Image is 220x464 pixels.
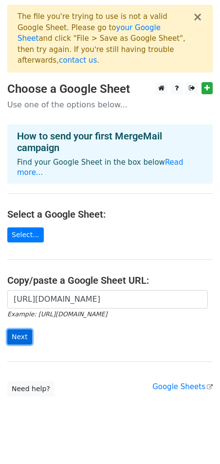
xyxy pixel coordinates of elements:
[18,11,193,66] div: The file you're trying to use is not a valid Google Sheet. Please go to and click "File > Save as...
[18,23,161,43] a: your Google Sheet
[7,290,208,309] input: Paste your Google Sheet URL here
[17,157,203,178] p: Find your Google Sheet in the box below
[193,11,202,23] button: ×
[152,382,213,391] a: Google Sheets
[7,227,44,242] a: Select...
[171,417,220,464] iframe: Chat Widget
[59,56,97,65] a: contact us
[7,310,107,318] small: Example: [URL][DOMAIN_NAME]
[7,275,213,286] h4: Copy/paste a Google Sheet URL:
[7,381,55,396] a: Need help?
[7,82,213,96] h3: Choose a Google Sheet
[7,208,213,220] h4: Select a Google Sheet:
[17,130,203,154] h4: How to send your first MergeMail campaign
[7,329,32,344] input: Next
[7,100,213,110] p: Use one of the options below...
[17,158,183,177] a: Read more...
